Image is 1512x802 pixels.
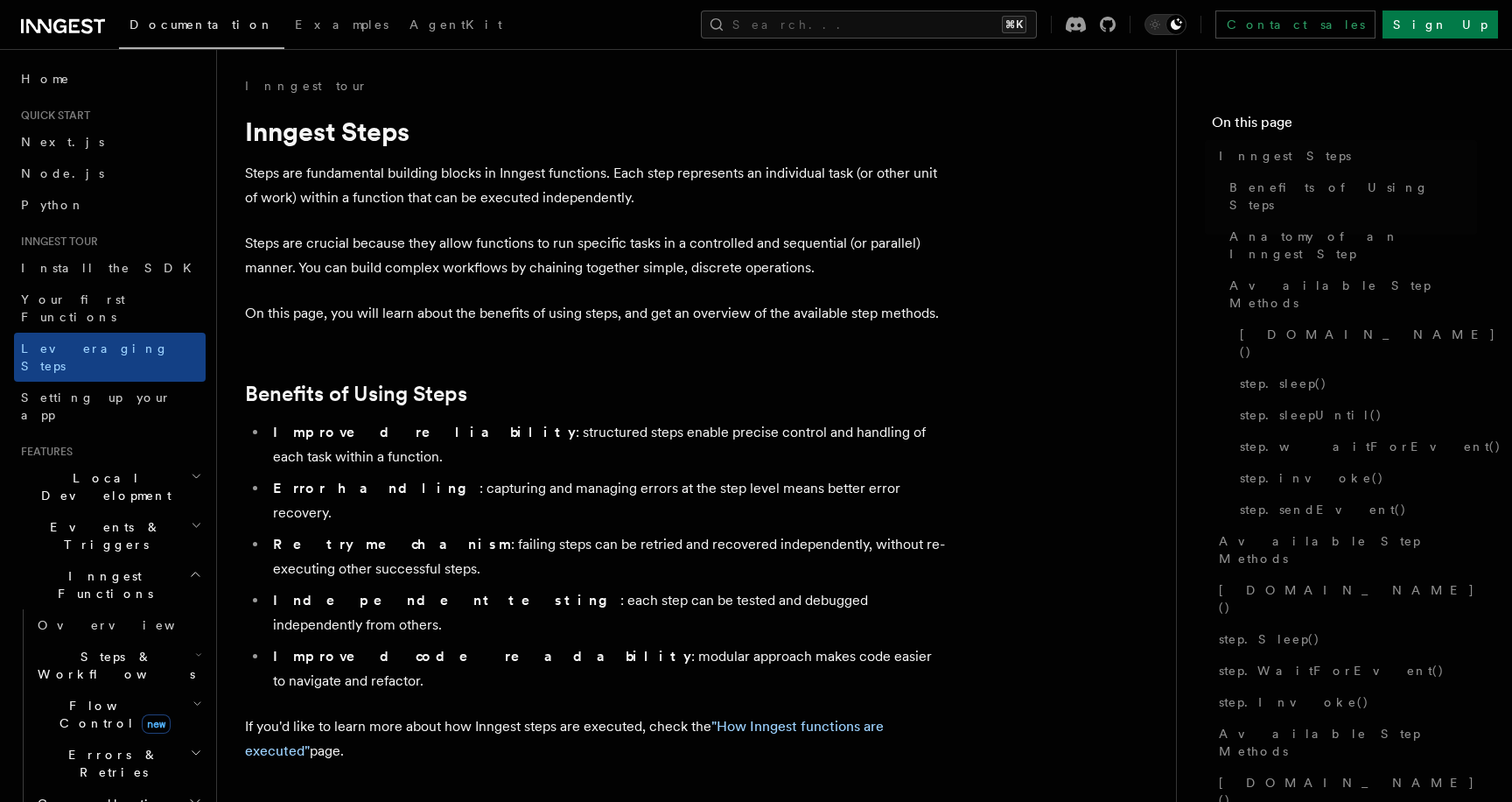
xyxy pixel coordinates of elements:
[268,532,945,581] li: : failing steps can be retried and recovered independently, without re-executing other successful...
[14,235,98,249] span: Inngest tour
[142,714,171,734] span: new
[129,18,274,32] span: Documentation
[1219,532,1477,567] span: Available Step Methods
[31,739,206,788] button: Errors & Retries
[409,18,502,32] span: AgentKit
[1233,494,1477,525] a: step.sendEvent()
[31,641,206,690] button: Steps & Workflows
[1233,462,1477,494] a: step.invoke()
[1240,406,1382,424] span: step.sleepUntil()
[1240,326,1496,361] span: [DOMAIN_NAME]()
[1240,469,1384,487] span: step.invoke()
[14,109,90,123] span: Quick start
[268,420,945,469] li: : structured steps enable precise control and handling of each task within a function.
[31,697,192,732] span: Flow Control
[1222,270,1477,319] a: Available Step Methods
[1212,686,1477,718] a: step.Invoke()
[1233,399,1477,431] a: step.sleepUntil()
[273,592,620,609] strong: Independent testing
[1212,140,1477,172] a: Inngest Steps
[1229,179,1477,214] span: Benefits of Using Steps
[1144,14,1186,35] button: Toggle dark mode
[1212,525,1477,574] a: Available Step Methods
[1233,319,1477,368] a: [DOMAIN_NAME]()
[14,445,73,459] span: Features
[273,480,479,496] strong: Error handling
[21,341,169,373] span: Leveraging Steps
[273,424,576,440] strong: Improved reliability
[1219,581,1477,616] span: [DOMAIN_NAME]()
[245,714,945,763] p: If you'd like to learn more about how Inngest steps are executed, check the page.
[14,469,191,504] span: Local Development
[21,198,85,212] span: Python
[245,116,945,147] h1: Inngest Steps
[399,5,513,47] a: AgentKit
[1240,501,1407,518] span: step.sendEvent()
[14,518,191,553] span: Events & Triggers
[1240,375,1327,392] span: step.sleep()
[295,18,388,32] span: Examples
[21,135,104,149] span: Next.js
[1212,623,1477,655] a: step.Sleep()
[14,560,206,609] button: Inngest Functions
[245,301,945,326] p: On this page, you will learn about the benefits of using steps, and get an overview of the availa...
[245,231,945,280] p: Steps are crucial because they allow functions to run specific tasks in a controlled and sequenti...
[1229,277,1477,312] span: Available Step Methods
[245,382,467,406] a: Benefits of Using Steps
[1219,147,1351,165] span: Inngest Steps
[14,511,206,560] button: Events & Triggers
[14,63,206,95] a: Home
[21,261,202,275] span: Install the SDK
[1222,221,1477,270] a: Anatomy of an Inngest Step
[31,690,206,739] button: Flow Controlnew
[273,648,691,665] strong: Improved code readability
[21,70,70,88] span: Home
[31,746,190,781] span: Errors & Retries
[14,382,206,431] a: Setting up your app
[1222,172,1477,221] a: Benefits of Using Steps
[1212,655,1477,686] a: step.WaitForEvent()
[14,462,206,511] button: Local Development
[38,618,218,632] span: Overview
[701,11,1037,39] button: Search...⌘K
[14,189,206,221] a: Python
[21,166,104,180] span: Node.js
[1212,574,1477,623] a: [DOMAIN_NAME]()
[1219,630,1320,648] span: step.Sleep()
[14,284,206,333] a: Your first Functions
[268,476,945,525] li: : capturing and managing errors at the step level means better error recovery.
[14,126,206,158] a: Next.js
[245,77,367,95] a: Inngest tour
[1212,112,1477,140] h4: On this page
[21,292,125,324] span: Your first Functions
[14,158,206,189] a: Node.js
[1219,693,1369,711] span: step.Invoke()
[1240,438,1501,455] span: step.waitForEvent()
[245,161,945,210] p: Steps are fundamental building blocks in Inngest functions. Each step represents an individual ta...
[1219,725,1477,760] span: Available Step Methods
[273,536,511,552] strong: Retry mechanism
[1002,16,1026,33] kbd: ⌘K
[1215,11,1375,39] a: Contact sales
[1233,431,1477,462] a: step.waitForEvent()
[284,5,399,47] a: Examples
[1229,228,1477,263] span: Anatomy of an Inngest Step
[119,5,284,49] a: Documentation
[1212,718,1477,767] a: Available Step Methods
[1382,11,1498,39] a: Sign Up
[14,567,189,602] span: Inngest Functions
[268,644,945,693] li: : modular approach makes code easier to navigate and refactor.
[21,390,171,422] span: Setting up your app
[14,333,206,382] a: Leveraging Steps
[1219,662,1445,679] span: step.WaitForEvent()
[268,588,945,637] li: : each step can be tested and debugged independently from others.
[31,648,195,683] span: Steps & Workflows
[1233,368,1477,399] a: step.sleep()
[14,252,206,284] a: Install the SDK
[31,609,206,641] a: Overview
